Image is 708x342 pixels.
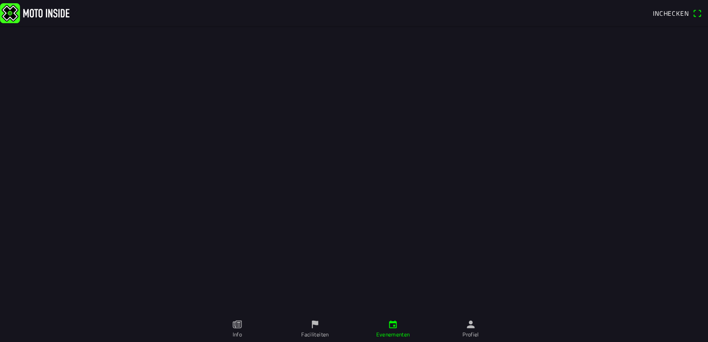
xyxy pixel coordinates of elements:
[233,330,242,339] ion-label: Info
[310,319,320,329] ion-icon: vlag
[648,5,706,21] a: IncheckenQR-scanner
[388,319,398,329] ion-icon: kalender
[462,330,479,339] ion-label: Profiel
[376,330,410,339] ion-label: Evenementen
[301,330,329,339] ion-label: Faciliteiten
[466,319,476,329] ion-icon: persoon
[232,319,242,329] ion-icon: papier
[653,8,689,18] span: Inchecken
